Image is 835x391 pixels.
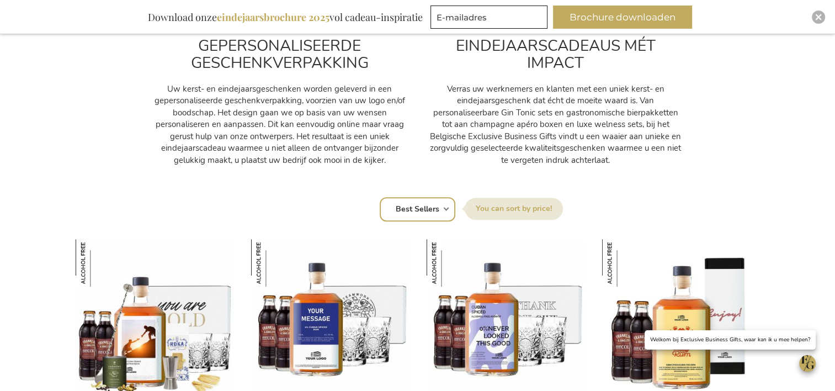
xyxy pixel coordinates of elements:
h2: GEPERSONALISEERDE GESCHENKVERPAKKING [153,38,407,72]
img: Gepersonaliseerde Non-Alcoholische Cuban Spiced Rum Set [602,239,650,287]
img: Close [815,14,822,20]
form: marketing offers and promotions [430,6,551,32]
img: Gepersonaliseerde Non-Alcoholisch Cuban Spiced Rum Geschenk [251,239,299,287]
b: eindejaarsbrochure 2025 [217,10,329,24]
div: Close [812,10,825,24]
h2: EINDEJAARSCADEAUS MÉT IMPACT [429,38,683,72]
button: Brochure downloaden [553,6,692,29]
p: Uw kerst- en eindejaarsgeschenken worden geleverd in een gepersonaliseerde geschenkverpakking, vo... [153,83,407,166]
img: Gepersonaliseerde Non-Alcoholisch Cuban Spiced Rum Geschenk [427,239,474,287]
label: Sorteer op [465,198,563,220]
p: Verras uw werknemers en klanten met een uniek kerst- en eindejaarsgeschenk dat écht de moeite waa... [429,83,683,166]
input: E-mailadres [430,6,547,29]
img: Gepersonaliseerde Non-Alcoholische Cuban Spiced Rum Prestige Set [76,239,123,287]
div: Download onze vol cadeau-inspiratie [143,6,428,29]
